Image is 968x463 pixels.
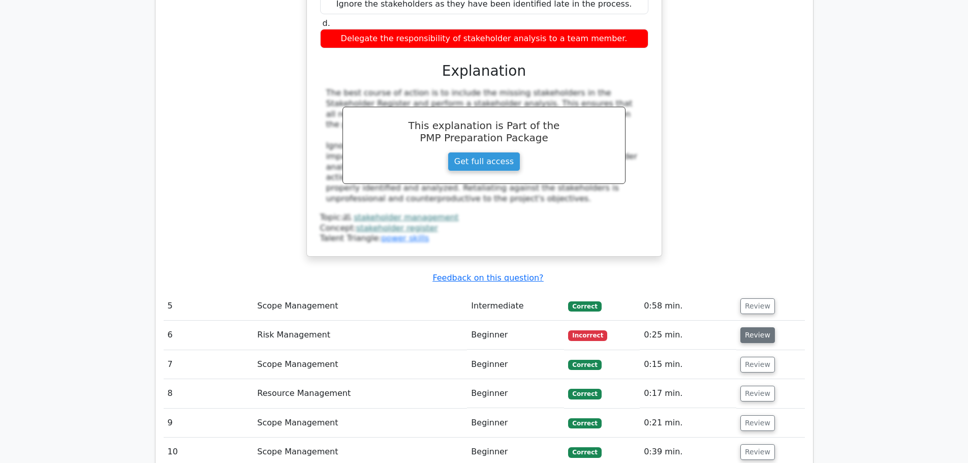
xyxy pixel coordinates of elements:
[164,292,254,321] td: 5
[253,379,467,408] td: Resource Management
[568,360,601,370] span: Correct
[164,350,254,379] td: 7
[640,409,736,438] td: 0:21 min.
[253,350,467,379] td: Scope Management
[568,418,601,428] span: Correct
[326,63,642,80] h3: Explanation
[326,88,642,204] div: The best course of action is to include the missing stakeholders in the Stakeholder Register and ...
[381,233,429,243] a: power skills
[323,18,330,28] span: d.
[432,273,543,283] a: Feedback on this question?
[568,389,601,399] span: Correct
[568,447,601,457] span: Correct
[740,327,775,343] button: Review
[467,292,564,321] td: Intermediate
[740,386,775,402] button: Review
[740,298,775,314] button: Review
[640,292,736,321] td: 0:58 min.
[448,152,520,171] a: Get full access
[740,415,775,431] button: Review
[354,212,458,222] a: stakeholder management
[320,29,648,49] div: Delegate the responsibility of stakeholder analysis to a team member.
[356,223,438,233] a: stakeholder register
[320,212,648,244] div: Talent Triangle:
[164,379,254,408] td: 8
[467,350,564,379] td: Beginner
[320,212,648,223] div: Topic:
[164,409,254,438] td: 9
[568,330,607,341] span: Incorrect
[467,321,564,350] td: Beginner
[320,223,648,234] div: Concept:
[253,321,467,350] td: Risk Management
[740,357,775,373] button: Review
[568,301,601,312] span: Correct
[467,409,564,438] td: Beginner
[640,350,736,379] td: 0:15 min.
[640,321,736,350] td: 0:25 min.
[164,321,254,350] td: 6
[253,292,467,321] td: Scope Management
[253,409,467,438] td: Scope Management
[467,379,564,408] td: Beginner
[740,444,775,460] button: Review
[640,379,736,408] td: 0:17 min.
